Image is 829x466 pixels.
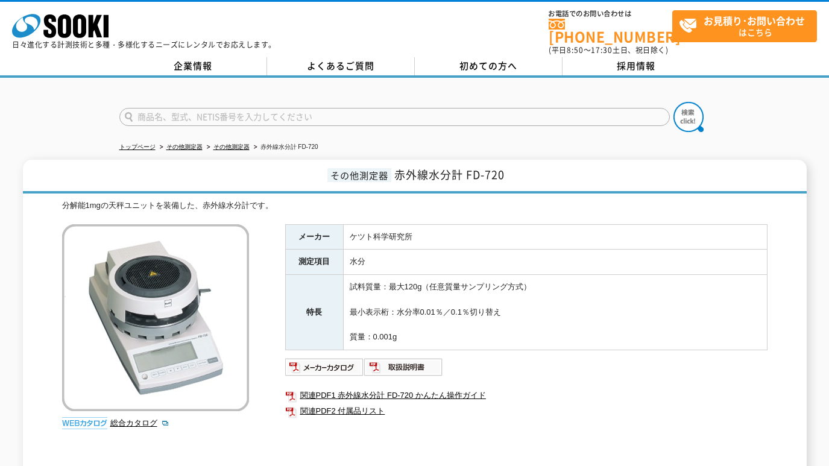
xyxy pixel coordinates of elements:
img: btn_search.png [673,102,704,132]
a: 取扱説明書 [364,365,443,374]
img: webカタログ [62,417,107,429]
a: 初めての方へ [415,57,563,75]
a: メーカーカタログ [285,365,364,374]
a: その他測定器 [166,143,203,150]
img: 赤外線水分計 FD-720 [62,224,249,411]
span: 初めての方へ [459,59,517,72]
a: 関連PDF1 赤外線水分計 FD-720 かんたん操作ガイド [285,388,768,403]
a: トップページ [119,143,156,150]
li: 赤外線水分計 FD-720 [251,141,318,154]
input: 商品名、型式、NETIS番号を入力してください [119,108,670,126]
a: 総合カタログ [110,418,169,427]
span: (平日 ～ 土日、祝日除く) [549,45,668,55]
a: 関連PDF2 付属品リスト [285,403,768,419]
td: 試料質量：最大120g（任意質量サンプリング方式） 最小表示桁：水分率0.01％／0.1％切り替え 質量：0.001g [343,275,767,350]
th: 特長 [285,275,343,350]
a: [PHONE_NUMBER] [549,19,672,43]
td: 水分 [343,250,767,275]
th: 測定項目 [285,250,343,275]
span: お電話でのお問い合わせは [549,10,672,17]
div: 分解能1mgの天秤ユニットを装備した、赤外線水分計です。 [62,200,768,212]
a: 採用情報 [563,57,710,75]
span: 8:50 [567,45,584,55]
p: 日々進化する計測技術と多種・多様化するニーズにレンタルでお応えします。 [12,41,276,48]
td: ケツト科学研究所 [343,224,767,250]
strong: お見積り･お問い合わせ [704,13,805,28]
span: はこちら [679,11,816,41]
a: お見積り･お問い合わせはこちら [672,10,817,42]
span: その他測定器 [327,168,391,182]
img: メーカーカタログ [285,357,364,377]
span: 赤外線水分計 FD-720 [394,166,505,183]
img: 取扱説明書 [364,357,443,377]
span: 17:30 [591,45,613,55]
a: 企業情報 [119,57,267,75]
a: よくあるご質問 [267,57,415,75]
th: メーカー [285,224,343,250]
a: その他測定器 [213,143,250,150]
